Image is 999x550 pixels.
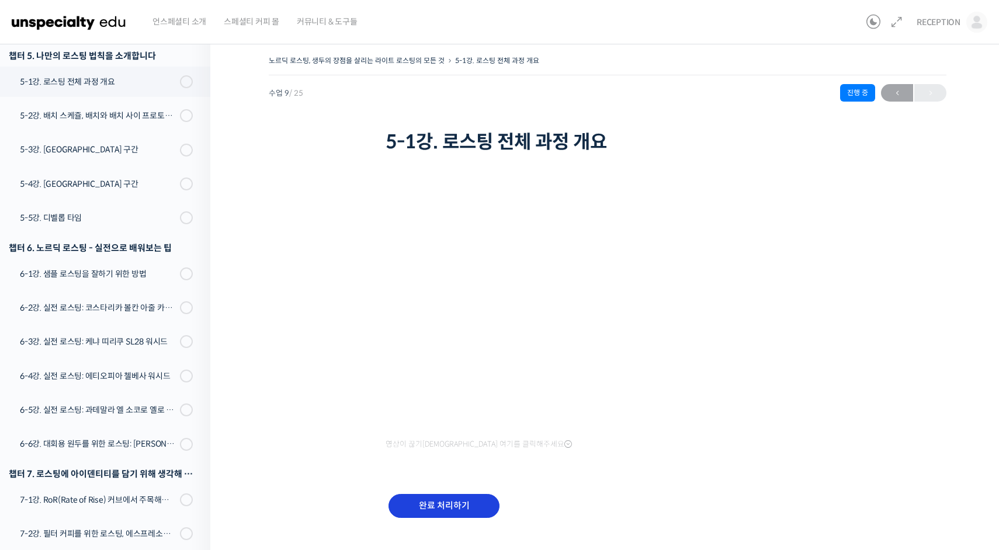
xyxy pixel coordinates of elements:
span: 대화 [107,388,121,398]
a: 5-1강. 로스팅 전체 과정 개요 [455,56,539,65]
input: 완료 처리하기 [388,494,500,518]
div: 진행 중 [840,84,875,102]
span: 수업 9 [269,89,303,97]
div: 5-4강. [GEOGRAPHIC_DATA] 구간 [20,177,176,190]
div: 5-1강. 로스팅 전체 과정 개요 [20,75,176,88]
div: 6-1강. 샘플 로스팅을 잘하기 위한 방법 [20,267,176,280]
div: 챕터 6. 노르딕 로스팅 - 실전으로 배워보는 팁 [9,240,193,256]
div: 6-4강. 실전 로스팅: 에티오피아 첼베사 워시드 [20,370,176,382]
div: 5-5강. 디벨롭 타임 [20,211,176,224]
span: 설정 [181,388,195,397]
div: 챕터 7. 로스팅에 아이덴티티를 담기 위해 생각해 볼 만한 주제들 [9,466,193,482]
h1: 5-1강. 로스팅 전체 과정 개요 [386,131,830,153]
a: ←이전 [881,84,913,102]
div: 6-3강. 실전 로스팅: 케냐 띠리쿠 SL28 워시드 [20,335,176,348]
a: 대화 [77,370,151,399]
div: 6-5강. 실전 로스팅: 과테말라 엘 소코로 옐로 버번 워시드 [20,403,176,416]
div: 6-2강. 실전 로스팅: 코스타리카 볼칸 아줄 카투라 내추럴 [20,301,176,314]
span: 영상이 끊기[DEMOGRAPHIC_DATA] 여기를 클릭해주세요 [386,440,572,449]
a: 노르딕 로스팅, 생두의 장점을 살리는 라이트 로스팅의 모든 것 [269,56,445,65]
div: 6-6강. 대회용 원두를 위한 로스팅: [PERSON_NAME] [20,437,176,450]
a: 설정 [151,370,224,399]
span: 홈 [37,388,44,397]
span: ← [881,85,913,101]
div: 7-1강. RoR(Rate of Rise) 커브에서 주목해야 할 포인트들 [20,493,176,506]
a: 홈 [4,370,77,399]
span: RECEPTION [917,17,960,27]
div: 5-3강. [GEOGRAPHIC_DATA] 구간 [20,143,176,156]
div: 5-2강. 배치 스케쥴, 배치와 배치 사이 프로토콜 & 투입 온도 [20,109,176,122]
div: 7-2강. 필터 커피를 위한 로스팅, 에스프레소를 위한 로스팅, 그리고 옴니 로스트 [20,527,176,540]
span: / 25 [289,88,303,98]
div: 챕터 5. 나만의 로스팅 법칙을 소개합니다 [9,48,193,64]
